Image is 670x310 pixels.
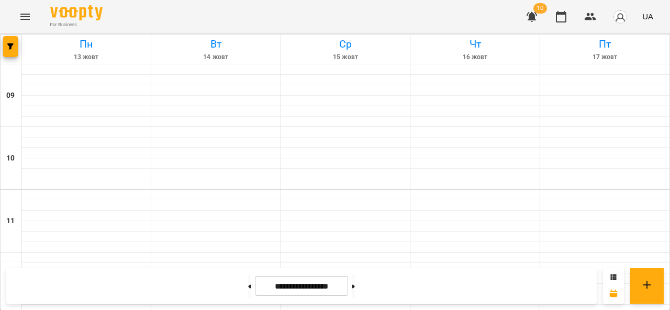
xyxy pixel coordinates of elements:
h6: 14 жовт [153,52,279,62]
h6: 15 жовт [283,52,409,62]
h6: 13 жовт [23,52,149,62]
span: UA [642,11,653,22]
h6: 16 жовт [412,52,538,62]
h6: Ср [283,36,409,52]
h6: Пт [542,36,668,52]
h6: 10 [6,153,15,164]
h6: 09 [6,90,15,101]
h6: 17 жовт [542,52,668,62]
h6: 11 [6,215,15,227]
span: 10 [533,3,547,14]
button: UA [638,7,657,26]
span: For Business [50,21,103,28]
img: avatar_s.png [613,9,628,24]
h6: Пн [23,36,149,52]
button: Menu [13,4,38,29]
h6: Чт [412,36,538,52]
img: Voopty Logo [50,5,103,20]
h6: Вт [153,36,279,52]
